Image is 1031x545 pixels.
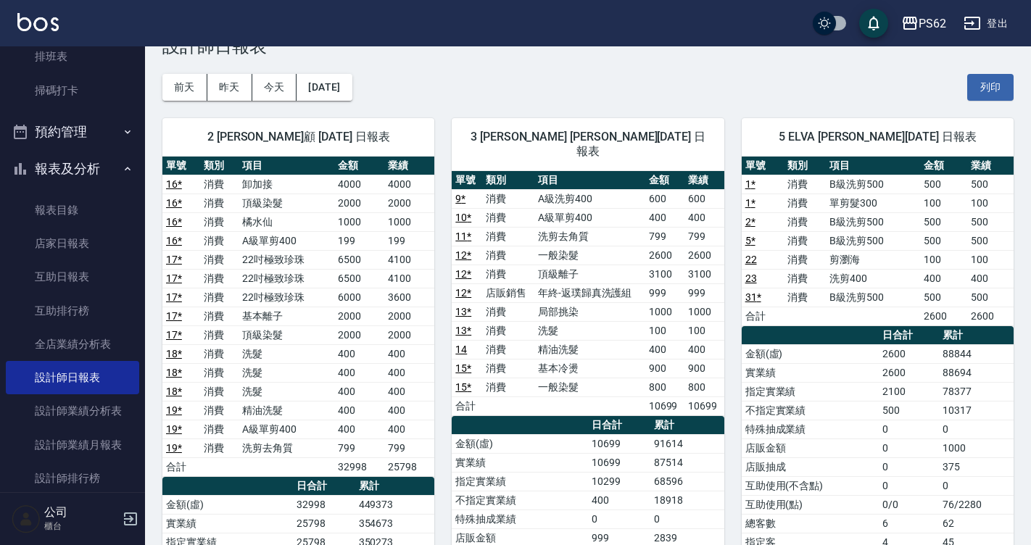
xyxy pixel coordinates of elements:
[939,382,1014,401] td: 78377
[452,472,588,491] td: 指定實業績
[645,227,684,246] td: 799
[534,359,645,378] td: 基本冷燙
[742,344,879,363] td: 金額(虛)
[534,227,645,246] td: 洗剪去角質
[742,420,879,438] td: 特殊抽成業績
[967,269,1014,288] td: 400
[784,288,826,307] td: 消費
[452,171,482,190] th: 單號
[384,250,434,269] td: 4100
[759,130,996,144] span: 5 ELVA [PERSON_NAME][DATE] 日報表
[482,378,534,396] td: 消費
[534,265,645,283] td: 頂級離子
[482,359,534,378] td: 消費
[200,194,238,212] td: 消費
[455,344,467,355] a: 14
[200,438,238,457] td: 消費
[200,250,238,269] td: 消費
[650,453,724,472] td: 87514
[293,477,355,496] th: 日合計
[920,307,966,325] td: 2600
[482,283,534,302] td: 店販銷售
[384,363,434,382] td: 400
[200,344,238,363] td: 消費
[967,250,1014,269] td: 100
[784,269,826,288] td: 消費
[920,157,966,175] th: 金額
[334,212,384,231] td: 1000
[162,514,293,533] td: 實業績
[384,231,434,250] td: 199
[939,363,1014,382] td: 88694
[939,457,1014,476] td: 375
[588,472,650,491] td: 10299
[745,254,757,265] a: 22
[742,457,879,476] td: 店販抽成
[239,438,334,457] td: 洗剪去角質
[334,231,384,250] td: 199
[334,157,384,175] th: 金額
[684,396,724,415] td: 10699
[355,477,435,496] th: 累計
[6,394,139,428] a: 設計師業績分析表
[939,420,1014,438] td: 0
[200,269,238,288] td: 消費
[293,495,355,514] td: 32998
[684,227,724,246] td: 799
[895,9,952,38] button: PS62
[482,189,534,208] td: 消費
[742,363,879,382] td: 實業績
[684,208,724,227] td: 400
[334,420,384,438] td: 400
[200,175,238,194] td: 消費
[826,269,920,288] td: 洗剪400
[742,157,1014,326] table: a dense table
[650,472,724,491] td: 68596
[6,113,139,151] button: 預約管理
[200,157,238,175] th: 類別
[920,231,966,250] td: 500
[826,157,920,175] th: 項目
[355,495,435,514] td: 449373
[784,157,826,175] th: 類別
[826,231,920,250] td: B級洗剪500
[6,260,139,294] a: 互助日報表
[384,438,434,457] td: 799
[44,505,118,520] h5: 公司
[239,157,334,175] th: 項目
[162,157,434,477] table: a dense table
[645,359,684,378] td: 900
[784,231,826,250] td: 消費
[920,212,966,231] td: 500
[384,307,434,325] td: 2000
[684,283,724,302] td: 999
[784,175,826,194] td: 消費
[588,453,650,472] td: 10699
[742,438,879,457] td: 店販金額
[967,231,1014,250] td: 500
[384,157,434,175] th: 業績
[6,361,139,394] a: 設計師日報表
[784,194,826,212] td: 消費
[239,325,334,344] td: 頂級染髮
[745,272,757,284] a: 23
[742,382,879,401] td: 指定實業績
[684,246,724,265] td: 2600
[967,288,1014,307] td: 500
[334,250,384,269] td: 6500
[452,434,588,453] td: 金額(虛)
[879,476,940,495] td: 0
[879,401,940,420] td: 500
[650,509,724,528] td: 0
[939,495,1014,514] td: 76/2280
[239,212,334,231] td: 橘水仙
[879,514,940,533] td: 6
[967,175,1014,194] td: 500
[239,175,334,194] td: 卸加接
[239,363,334,382] td: 洗髮
[452,171,724,416] table: a dense table
[384,175,434,194] td: 4000
[958,10,1014,37] button: 登出
[334,288,384,307] td: 6000
[645,396,684,415] td: 10699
